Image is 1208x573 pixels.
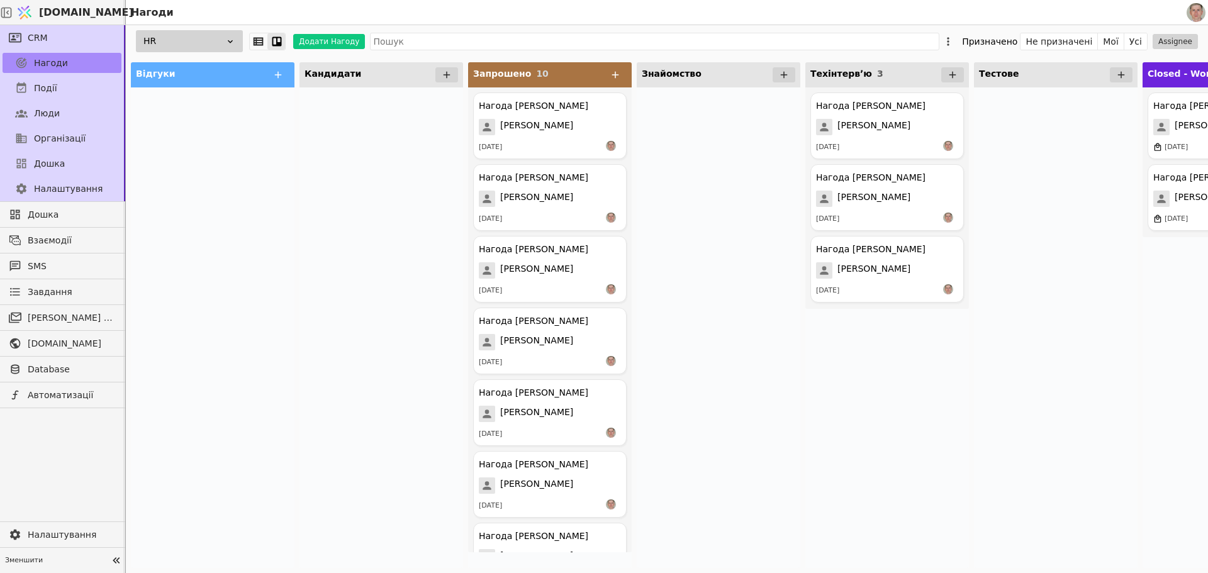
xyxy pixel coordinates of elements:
[810,164,964,231] div: Нагода [PERSON_NAME][PERSON_NAME][DATE]РS
[979,69,1019,79] span: Тестове
[28,337,115,350] span: [DOMAIN_NAME]
[3,333,121,353] a: [DOMAIN_NAME]
[34,57,68,70] span: Нагоди
[606,499,616,509] img: РS
[126,5,174,20] h2: Нагоди
[943,284,953,294] img: РS
[39,5,133,20] span: [DOMAIN_NAME]
[3,282,121,302] a: Завдання
[479,99,588,113] div: Нагода [PERSON_NAME]
[1153,143,1162,152] img: marketplace.svg
[34,82,57,95] span: Події
[606,141,616,151] img: РS
[473,92,627,159] div: Нагода [PERSON_NAME][PERSON_NAME][DATE]РS
[370,33,939,50] input: Пошук
[837,262,910,279] span: [PERSON_NAME]
[28,260,115,273] span: SMS
[28,208,115,221] span: Дошка
[3,28,121,48] a: CRM
[1165,142,1188,153] div: [DATE]
[15,1,34,25] img: Logo
[536,69,548,79] span: 10
[479,214,502,225] div: [DATE]
[28,311,115,325] span: [PERSON_NAME] розсилки
[479,314,588,328] div: Нагода [PERSON_NAME]
[837,191,910,207] span: [PERSON_NAME]
[473,69,531,79] span: Запрошено
[3,179,121,199] a: Налаштування
[479,243,588,256] div: Нагода [PERSON_NAME]
[816,99,926,113] div: Нагода [PERSON_NAME]
[816,142,839,153] div: [DATE]
[479,386,588,399] div: Нагода [PERSON_NAME]
[500,406,573,422] span: [PERSON_NAME]
[473,308,627,374] div: Нагода [PERSON_NAME][PERSON_NAME][DATE]РS
[479,286,502,296] div: [DATE]
[816,171,926,184] div: Нагода [PERSON_NAME]
[1021,33,1098,50] button: Не призначені
[3,53,121,73] a: Нагоди
[1187,3,1205,22] img: 1560949290925-CROPPED-IMG_0201-2-.jpg
[810,236,964,303] div: Нагода [PERSON_NAME][PERSON_NAME][DATE]РS
[1098,33,1124,50] button: Мої
[810,92,964,159] div: Нагода [PERSON_NAME][PERSON_NAME][DATE]РS
[28,528,115,542] span: Налаштування
[5,555,108,566] span: Зменшити
[943,213,953,223] img: РS
[473,379,627,446] div: Нагода [PERSON_NAME][PERSON_NAME][DATE]РS
[816,243,926,256] div: Нагода [PERSON_NAME]
[1124,33,1147,50] button: Усі
[3,230,121,250] a: Взаємодії
[136,30,243,52] div: HR
[500,262,573,279] span: [PERSON_NAME]
[837,119,910,135] span: [PERSON_NAME]
[943,141,953,151] img: РS
[3,103,121,123] a: Люди
[1153,214,1162,223] img: marketplace.svg
[473,451,627,518] div: Нагода [PERSON_NAME][PERSON_NAME][DATE]РS
[816,286,839,296] div: [DATE]
[1153,34,1198,49] button: Assignee
[28,363,115,376] span: Database
[3,308,121,328] a: [PERSON_NAME] розсилки
[642,69,702,79] span: Знайомство
[479,142,502,153] div: [DATE]
[479,458,588,471] div: Нагода [PERSON_NAME]
[500,477,573,494] span: [PERSON_NAME]
[293,34,365,49] button: Додати Нагоду
[606,213,616,223] img: РS
[500,191,573,207] span: [PERSON_NAME]
[479,171,588,184] div: Нагода [PERSON_NAME]
[877,69,883,79] span: 3
[28,389,115,402] span: Автоматизації
[13,1,126,25] a: [DOMAIN_NAME]
[473,164,627,231] div: Нагода [PERSON_NAME][PERSON_NAME][DATE]РS
[34,182,103,196] span: Налаштування
[479,530,588,543] div: Нагода [PERSON_NAME]
[500,119,573,135] span: [PERSON_NAME]
[500,334,573,350] span: [PERSON_NAME]
[3,385,121,405] a: Автоматизації
[3,128,121,148] a: Організації
[479,501,502,511] div: [DATE]
[305,69,361,79] span: Кандидати
[606,356,616,366] img: РS
[479,357,502,368] div: [DATE]
[473,236,627,303] div: Нагода [PERSON_NAME][PERSON_NAME][DATE]РS
[3,359,121,379] a: Database
[500,549,573,565] span: [PERSON_NAME]
[3,525,121,545] a: Налаштування
[28,31,48,45] span: CRM
[136,69,176,79] span: Відгуки
[34,107,60,120] span: Люди
[810,69,872,79] span: Техінтервʼю
[479,429,502,440] div: [DATE]
[1165,214,1188,225] div: [DATE]
[962,33,1017,50] div: Призначено
[816,214,839,225] div: [DATE]
[3,204,121,225] a: Дошка
[606,284,616,294] img: РS
[28,286,72,299] span: Завдання
[34,157,65,170] span: Дошка
[3,153,121,174] a: Дошка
